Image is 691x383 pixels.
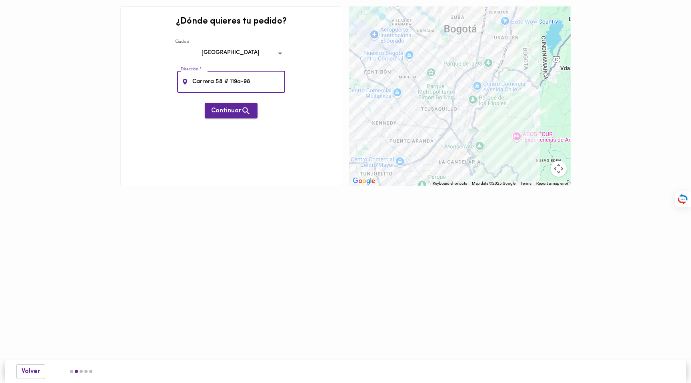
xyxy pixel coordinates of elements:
span: Volver [22,368,40,375]
a: Report a map error [536,181,568,186]
button: Continuar [205,103,258,118]
button: Volver [16,364,45,379]
iframe: Messagebird Livechat Widget [645,337,683,375]
button: Map camera controls [551,161,567,177]
span: Map data ©2025 Google [472,181,515,186]
a: Open this area in Google Maps (opens a new window) [351,176,377,186]
div: [GEOGRAPHIC_DATA] [177,47,285,59]
input: Calle 92 # 16-11 [191,71,286,93]
a: Terms [520,181,531,186]
label: Ciudad [175,39,189,45]
h2: ¿Dónde quieres tu pedido? [176,17,287,26]
img: Google [351,176,377,186]
span: Continuar [211,106,251,116]
button: Keyboard shortcuts [433,181,467,186]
